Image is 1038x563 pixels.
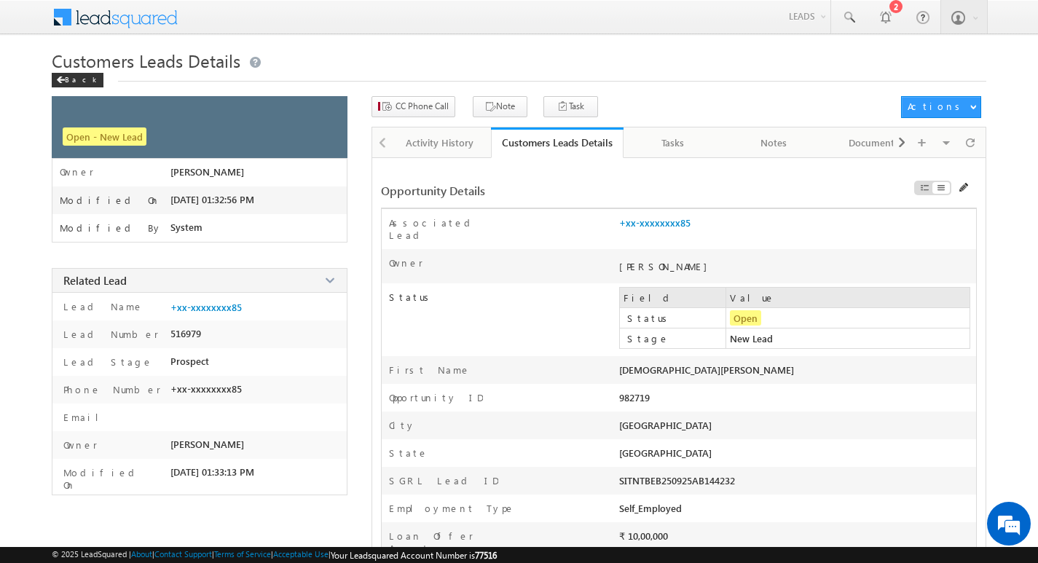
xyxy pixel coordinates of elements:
a: Notes [724,127,825,158]
a: Activity History [390,127,491,158]
a: Customers Leads Details [491,127,624,158]
a: Terms of Service [214,549,271,559]
div: Notes [736,134,811,151]
div: Tasks [635,134,711,151]
span: CC Phone Call [396,100,449,113]
div: [DEMOGRAPHIC_DATA][PERSON_NAME] [619,363,833,384]
label: Owner [60,438,98,451]
label: Lead Stage [60,355,153,368]
button: Task [543,96,598,117]
label: Employment Type [389,502,515,514]
td: New Lead [726,328,970,349]
label: Phone Number [60,383,161,395]
span: [PERSON_NAME] [170,166,244,178]
span: +xx-xxxxxxxx85 [170,383,242,395]
a: Tasks [624,127,724,158]
span: [PERSON_NAME] [170,438,244,450]
label: State [389,446,428,459]
span: [DATE] 01:33:13 PM [170,466,254,478]
td: Field [620,288,726,308]
label: Stage [624,332,729,345]
label: Email [60,411,110,423]
button: CC Phone Call [371,96,455,117]
span: Open [730,310,761,326]
a: Contact Support [154,549,212,559]
button: Note [473,96,527,117]
span: 77516 [475,550,497,561]
label: Modified By [60,222,162,234]
div: [GEOGRAPHIC_DATA] [619,446,833,467]
a: Acceptable Use [273,549,329,559]
span: Customers Leads Details [52,49,240,72]
span: © 2025 LeadSquared | | | | | [52,549,497,561]
span: 516979 [170,328,201,339]
a: +xx-xxxxxxxx85 [170,302,242,313]
span: [DATE] 01:32:56 PM [170,194,254,205]
label: Opportunity ID [389,391,483,403]
label: City [389,419,416,431]
label: SGRL Lead ID [389,474,498,487]
span: Your Leadsquared Account Number is [331,550,497,561]
div: Activity History [402,134,478,151]
td: Value [726,288,970,308]
span: Prospect [170,355,209,367]
div: ₹ 10,00,000 [619,529,833,550]
label: Modified On [60,466,162,491]
label: Status [382,283,619,304]
label: Owner [60,166,94,178]
label: Status [624,312,729,324]
label: First Name [389,363,471,376]
label: Associated Lead [389,216,523,241]
button: Actions [901,96,981,118]
div: Documents [836,134,912,151]
span: Open - New Lead [63,127,146,146]
a: +xx-xxxxxxxx85 [619,216,691,229]
a: About [131,549,152,559]
label: Modified On [60,194,160,206]
div: Opportunity Details [381,183,773,198]
div: SITNTBEB250925AB144232 [619,474,833,495]
span: Related Lead [63,273,127,288]
label: Loan Offer Amount [389,529,523,554]
div: Actions [908,100,965,113]
div: [PERSON_NAME] [619,260,826,272]
div: Self_Employed [619,502,833,522]
div: 982719 [619,391,833,412]
div: Back [52,73,103,87]
a: Documents [825,127,925,158]
span: System [170,221,203,233]
label: Lead Number [60,328,159,340]
div: [GEOGRAPHIC_DATA] [619,419,833,439]
label: Owner [389,256,423,269]
div: Customers Leads Details [502,135,613,149]
label: Lead Name [60,300,143,312]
